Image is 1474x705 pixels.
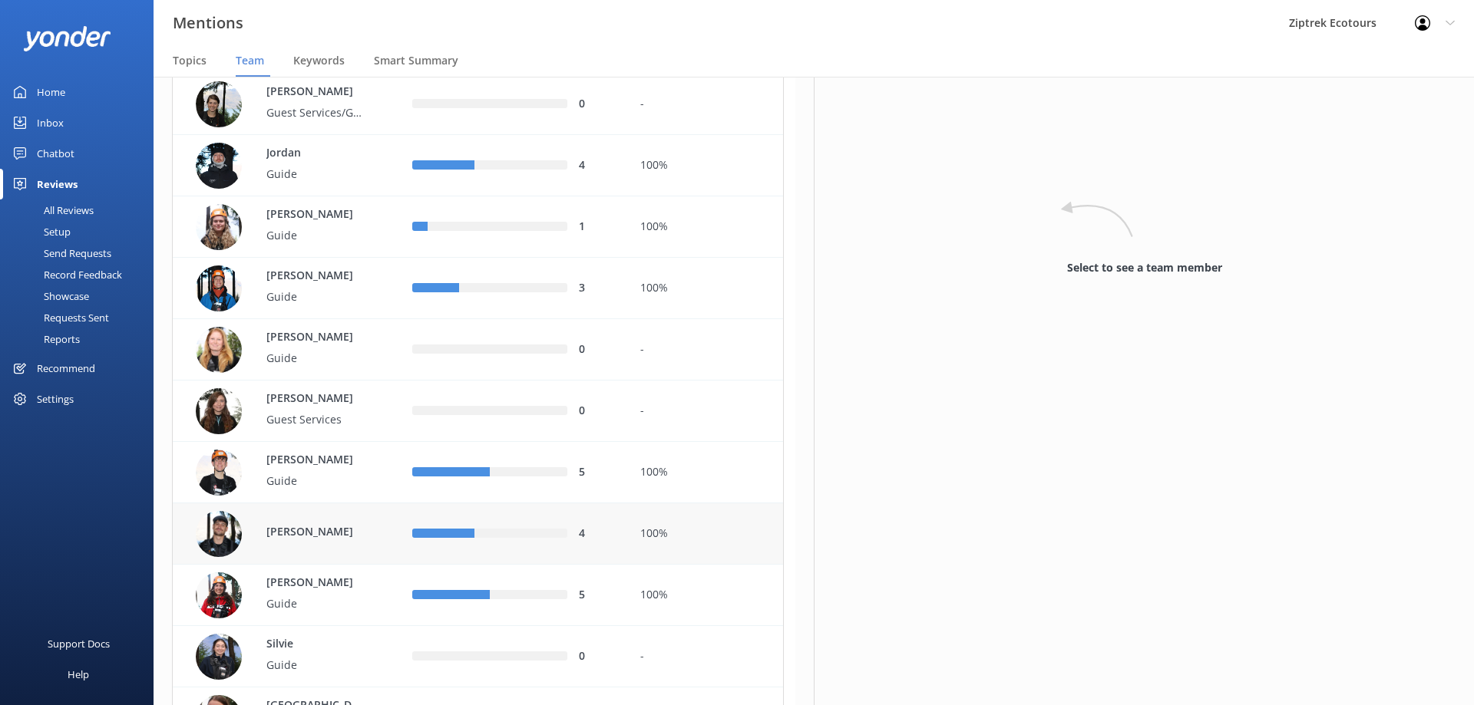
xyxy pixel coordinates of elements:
[640,648,772,665] div: -
[266,523,366,540] p: [PERSON_NAME]
[266,145,366,162] p: Jordan
[266,166,366,183] p: Guide
[196,388,242,434] img: 60-1693189981.jpg
[9,242,111,264] div: Send Requests
[640,96,772,113] div: -
[9,307,154,328] a: Requests Sent
[172,135,784,196] div: row
[172,258,784,319] div: row
[266,104,366,121] p: Guest Services/Guide
[579,525,617,542] div: 4
[196,204,242,250] img: 60-1734144381.JPG
[9,307,109,328] div: Requests Sent
[640,525,772,542] div: 100%
[196,511,242,557] img: 60-1745795041.JPG
[640,157,772,174] div: 100%
[266,657,366,674] p: Guide
[173,11,243,35] h3: Mentions
[172,381,784,442] div: row
[9,328,80,350] div: Reports
[266,390,366,407] p: [PERSON_NAME]
[266,595,366,612] p: Guide
[196,143,242,189] img: 60-1750636319.JPG
[579,341,617,358] div: 0
[196,572,242,618] img: 60-1750636364.JPG
[196,327,242,373] img: 60-1704323181.jpg
[640,403,772,420] div: -
[37,138,74,169] div: Chatbot
[236,53,264,68] span: Team
[266,411,366,428] p: Guest Services
[196,634,242,680] img: 63-1638745014.jpg
[172,319,784,381] div: row
[266,636,366,653] p: Silvie
[173,53,207,68] span: Topics
[579,219,617,236] div: 1
[23,26,111,51] img: yonder-white-logo.png
[172,503,784,565] div: row
[9,328,154,350] a: Reports
[640,464,772,481] div: 100%
[37,77,65,107] div: Home
[579,587,617,604] div: 5
[37,169,78,199] div: Reviews
[172,196,784,258] div: row
[172,626,784,687] div: row
[9,221,71,242] div: Setup
[266,206,366,223] p: [PERSON_NAME]
[9,285,154,307] a: Showcase
[374,53,458,68] span: Smart Summary
[266,288,366,305] p: Guide
[293,53,345,68] span: Keywords
[640,341,772,358] div: -
[266,329,366,346] p: [PERSON_NAME]
[9,285,89,307] div: Showcase
[266,575,366,591] p: [PERSON_NAME]
[196,81,242,127] img: 63-1633472478.jpg
[68,659,89,690] div: Help
[640,587,772,604] div: 100%
[37,107,64,138] div: Inbox
[266,268,366,285] p: [PERSON_NAME]
[172,565,784,626] div: row
[579,157,617,174] div: 4
[9,199,154,221] a: All Reviews
[266,473,366,489] p: Guide
[579,464,617,481] div: 5
[9,242,154,264] a: Send Requests
[196,265,242,311] img: 60-1750636342.JPG
[266,452,366,469] p: [PERSON_NAME]
[579,403,617,420] div: 0
[172,442,784,503] div: row
[266,227,366,244] p: Guide
[640,219,772,236] div: 100%
[9,264,154,285] a: Record Feedback
[9,221,154,242] a: Setup
[579,96,617,113] div: 0
[196,450,242,496] img: 60-1745797941.JPG
[640,280,772,297] div: 100%
[9,199,94,221] div: All Reviews
[48,628,110,659] div: Support Docs
[172,74,784,135] div: row
[266,84,366,100] p: [PERSON_NAME]
[579,280,617,297] div: 3
[37,384,74,414] div: Settings
[9,264,122,285] div: Record Feedback
[266,350,366,367] p: Guide
[37,353,95,384] div: Recommend
[579,648,617,665] div: 0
